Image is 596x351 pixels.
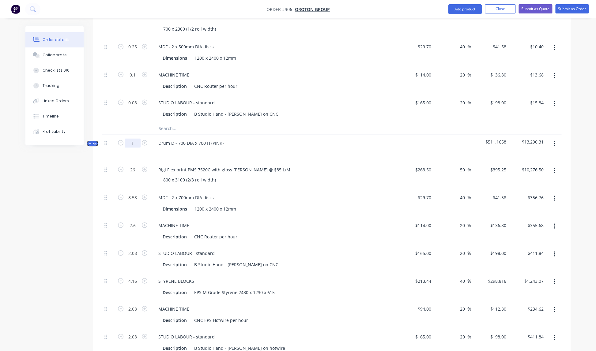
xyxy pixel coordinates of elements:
[11,5,20,14] img: Factory
[467,99,471,106] span: %
[511,138,544,145] span: $13,290.31
[25,32,84,47] button: Order details
[467,277,471,284] span: %
[295,6,330,12] a: Oroton Group
[160,316,189,324] div: Description
[158,122,281,134] input: Search...
[89,141,96,146] span: Kit
[160,288,189,297] div: Description
[467,166,471,173] span: %
[153,98,220,107] div: STUDIO LABOUR - standard
[266,6,295,12] span: Order #306 -
[467,333,471,340] span: %
[158,24,221,33] div: 700 x 2300 (1/2 roll width)
[160,204,190,213] div: Dimensions
[192,260,281,269] div: B Studio Hand - [PERSON_NAME] on CNC
[43,37,69,43] div: Order details
[467,249,471,256] span: %
[485,4,515,13] button: Close
[43,83,59,88] div: Tracking
[87,140,98,146] button: Kit
[192,232,240,241] div: CNC Router per hour
[467,222,471,229] span: %
[153,221,194,230] div: MACHINE TIME
[153,304,194,313] div: MACHINE TIME
[153,138,228,147] div: Drum D - 700 DIA x 700 H (PINK)
[467,305,471,312] span: %
[160,109,189,118] div: Description
[25,78,84,93] button: Tracking
[25,47,84,63] button: Collaborate
[153,332,220,341] div: STUDIO LABOUR - standard
[153,165,295,174] div: Rigi Flex print PMS 7520C with gloss [PERSON_NAME] @ $85 L/M
[467,194,471,201] span: %
[25,63,84,78] button: Checklists 0/0
[43,52,67,58] div: Collaborate
[192,316,251,324] div: CNC EPS Hotwire per hour
[25,93,84,109] button: Linked Orders
[153,70,194,79] div: MACHINE TIME
[467,71,471,78] span: %
[467,43,471,50] span: %
[158,175,221,184] div: 800 x 3100 (2/3 roll width)
[25,109,84,124] button: Timeline
[192,54,239,62] div: 1200 x 2400 x 12mm
[43,68,70,73] div: Checklists 0/0
[473,138,506,145] span: $511.1658
[160,232,189,241] div: Description
[448,4,482,14] button: Add product
[160,260,189,269] div: Description
[153,248,220,257] div: STUDIO LABOUR - standard
[192,288,277,297] div: EPS M Grade Styrene 2430 x 1230 x 615
[25,124,84,139] button: Profitability
[192,204,239,213] div: 1200 x 2400 x 12mm
[555,4,589,13] button: Submit as Order
[153,276,199,285] div: STYRENE BLOCKS
[519,4,552,13] button: Submit as Quote
[160,81,189,90] div: Description
[43,98,69,104] div: Linked Orders
[153,42,219,51] div: MDF - 2 x 500mm DIA discs
[43,129,66,134] div: Profitability
[192,81,240,90] div: CNC Router per hour
[160,54,190,62] div: Dimensions
[43,114,59,119] div: Timeline
[192,109,281,118] div: B Studio Hand - [PERSON_NAME] on CNC
[153,193,219,202] div: MDF - 2 x 700mm DIA discs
